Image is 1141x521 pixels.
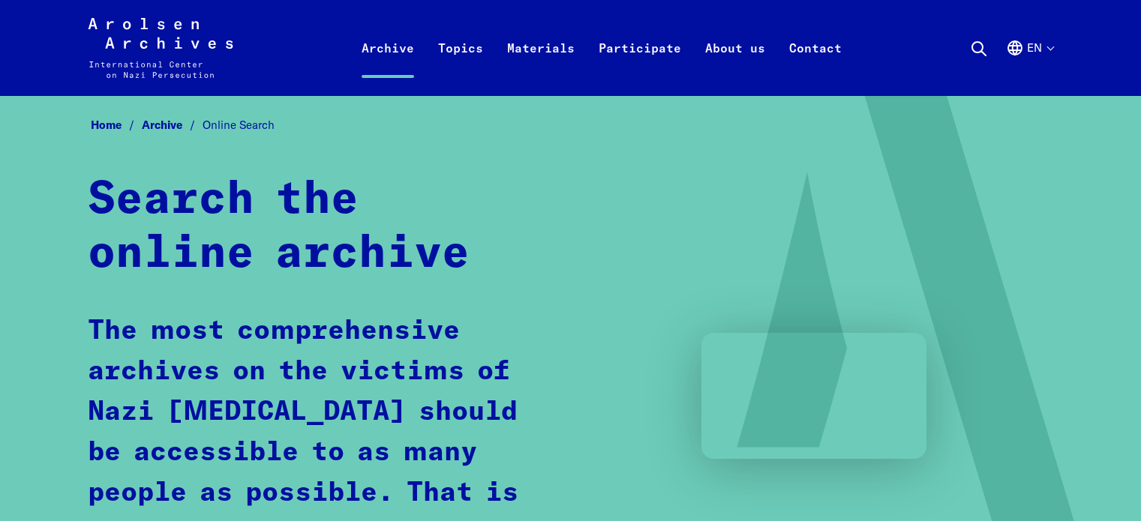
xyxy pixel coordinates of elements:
span: Online Search [203,118,275,132]
a: Topics [426,36,495,96]
a: Contact [777,36,854,96]
a: Participate [587,36,693,96]
a: Archive [142,118,203,132]
a: About us [693,36,777,96]
a: Home [91,118,142,132]
button: English, language selection [1006,39,1053,93]
a: Materials [495,36,587,96]
nav: Primary [350,18,854,78]
a: Archive [350,36,426,96]
nav: Breadcrumb [88,114,1054,137]
strong: Search the online archive [88,178,470,277]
